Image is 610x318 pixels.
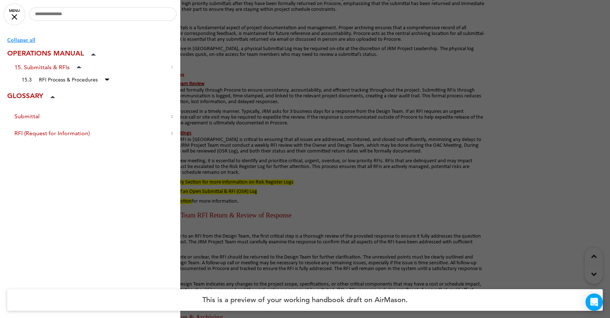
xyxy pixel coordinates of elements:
[4,4,25,25] a: MENU
[171,113,173,119] span: 2
[22,77,98,83] span: 15.3 RFI Process & Procedures
[7,36,180,44] p: Collapse all
[585,293,603,311] div: Open Intercom Messenger
[171,130,173,136] span: 3
[14,130,90,136] span: RFI (Request for Information)
[14,113,40,119] span: Submittal
[14,64,70,70] span: 15. Submittals & RFIs
[7,289,603,311] h4: This is a preview of your working handbook draft on AirMason.
[171,64,173,70] span: 1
